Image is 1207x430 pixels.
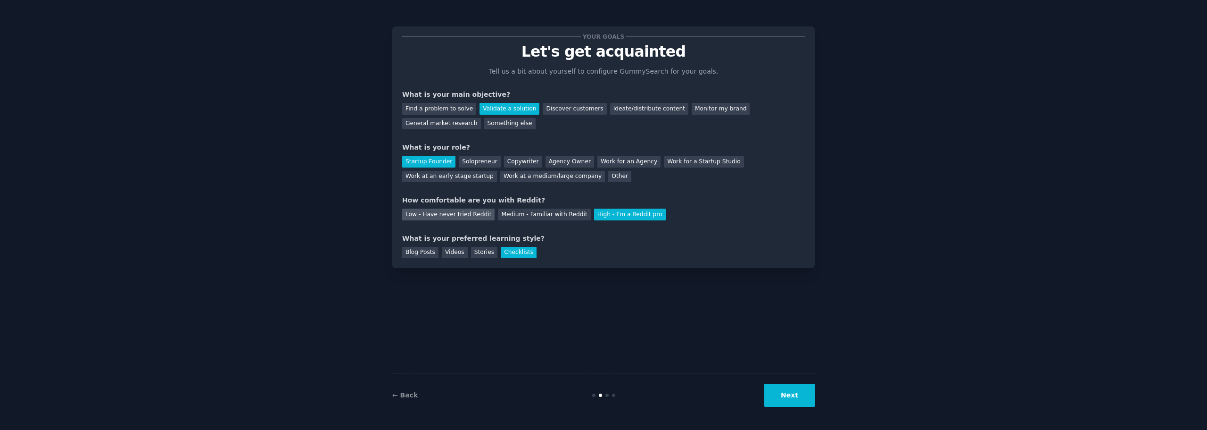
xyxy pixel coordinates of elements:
div: What is your main objective? [402,90,805,100]
div: Work at a medium/large company [500,171,605,183]
p: Let's get acquainted [402,43,805,60]
p: Tell us a bit about yourself to configure GummySearch for your goals. [485,67,722,76]
div: Medium - Familiar with Reddit [498,209,590,220]
div: Something else [484,118,536,130]
div: Work for a Startup Studio [664,156,744,168]
div: Blog Posts [402,247,438,259]
a: ← Back [392,391,418,399]
div: Copywriter [504,156,542,168]
button: Next [764,384,815,407]
div: Stories [471,247,497,259]
div: Videos [442,247,468,259]
div: High - I'm a Reddit pro [594,209,666,220]
div: Other [608,171,631,183]
div: Startup Founder [402,156,455,168]
span: Your goals [581,32,626,42]
div: General market research [402,118,481,130]
div: Discover customers [543,103,606,115]
div: Validate a solution [479,103,539,115]
div: Checklists [501,247,537,259]
div: Find a problem to solve [402,103,476,115]
div: Solopreneur [459,156,500,168]
div: What is your role? [402,143,805,152]
div: Work at an early stage startup [402,171,497,183]
div: Ideate/distribute content [610,103,688,115]
div: How comfortable are you with Reddit? [402,195,805,205]
div: Agency Owner [546,156,594,168]
div: Low - Have never tried Reddit [402,209,495,220]
div: Monitor my brand [692,103,750,115]
div: What is your preferred learning style? [402,234,805,244]
div: Work for an Agency [597,156,661,168]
